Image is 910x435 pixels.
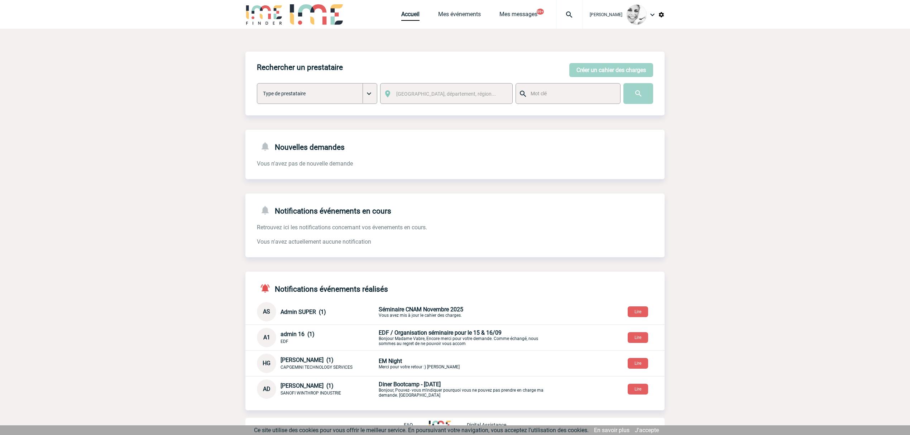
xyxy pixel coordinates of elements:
button: Lire [628,306,648,317]
span: CAPGEMINI TECHNOLOGY SERVICES [281,365,353,370]
img: notifications-24-px-g.png [260,141,275,152]
span: [PERSON_NAME] (1) [281,382,334,389]
span: Vous n'avez pas de nouvelle demande [257,160,353,167]
h4: Rechercher un prestataire [257,63,343,72]
h4: Notifications événements en cours [257,205,391,215]
div: Conversation privée : Client - Agence [257,354,665,373]
p: Bonjour Madame Vabre, Encore merci pour votre demande. Comme échangé, nous sommes au regret de ne... [379,329,547,346]
img: notifications-24-px-g.png [260,205,275,215]
span: EDF / Organisation séminaire pour le 15 & 16/09 [379,329,502,336]
h4: Notifications événements réalisés [257,283,388,293]
p: Digital Assistance [467,422,506,428]
button: Lire [628,384,648,395]
h4: Nouvelles demandes [257,141,345,152]
span: AD [263,386,270,392]
div: Conversation privée : Client - Agence [257,302,665,321]
a: FAQ [404,421,429,428]
a: Lire [622,359,654,366]
button: 99+ [537,9,544,15]
a: En savoir plus [594,427,629,434]
img: http://www.idealmeetingsevents.fr/ [429,421,451,429]
span: [PERSON_NAME] (1) [281,357,334,363]
img: 103013-0.jpeg [627,5,647,25]
span: Ce site utilise des cookies pour vous offrir le meilleur service. En poursuivant votre navigation... [254,427,589,434]
input: Mot clé [529,89,614,98]
a: Lire [622,385,654,392]
span: EM Night [379,358,402,364]
span: Retrouvez ici les notifications concernant vos évenements en cours. [257,224,427,231]
span: Diner Bootcamp - [DATE] [379,381,441,388]
span: [GEOGRAPHIC_DATA], département, région... [396,91,496,97]
span: Séminaire CNAM Novembre 2025 [379,306,463,313]
p: FAQ [404,422,413,428]
a: HG [PERSON_NAME] (1) CAPGEMINI TECHNOLOGY SERVICES EM NightMerci pour votre retour :) [PERSON_NAME] [257,359,547,366]
span: EDF [281,339,288,344]
span: admin 16 (1) [281,331,315,338]
a: A1 admin 16 (1) EDF EDF / Organisation séminaire pour le 15 & 16/09Bonjour Madame Vabre, Encore m... [257,334,547,340]
p: Bonjour, Pouvez- vous m'indiquer pourquoi vous ne pouvez pas prendre en charge ma demande. [GEOGR... [379,381,547,398]
a: Mes messages [499,11,537,21]
a: Lire [622,308,654,315]
span: AS [263,308,270,315]
a: J'accepte [635,427,659,434]
img: notifications-active-24-px-r.png [260,283,275,293]
p: Vous avez mis à jour le cahier des charges. [379,306,547,318]
span: SANOFI WINTHROP INDUSTRIE [281,391,341,396]
input: Submit [623,83,653,104]
span: [PERSON_NAME] [590,12,622,17]
a: AS Admin SUPER (1) Séminaire CNAM Novembre 2025Vous avez mis à jour le cahier des charges. [257,308,547,315]
img: IME-Finder [245,4,283,25]
button: Lire [628,358,648,369]
span: Admin SUPER (1) [281,309,326,315]
a: Lire [622,334,654,340]
div: Conversation privée : Client - Agence [257,328,665,347]
a: AD [PERSON_NAME] (1) SANOFI WINTHROP INDUSTRIE Diner Bootcamp - [DATE]Bonjour, Pouvez- vous m'ind... [257,385,547,392]
div: Conversation privée : Client - Agence [257,379,665,399]
span: HG [263,360,270,367]
span: Vous n'avez actuellement aucune notification [257,238,371,245]
a: Accueil [401,11,420,21]
a: Mes événements [438,11,481,21]
span: A1 [263,334,270,341]
p: Merci pour votre retour :) [PERSON_NAME] [379,358,547,369]
button: Lire [628,332,648,343]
